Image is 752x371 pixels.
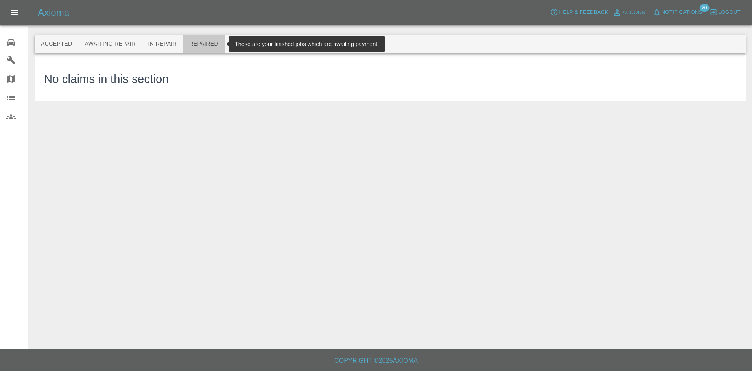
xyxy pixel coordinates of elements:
[183,35,225,53] button: Repaired
[699,4,709,12] span: 20
[225,35,260,53] button: Paid
[651,6,704,18] button: Notifications
[662,8,702,17] span: Notifications
[142,35,183,53] button: In Repair
[78,35,142,53] button: Awaiting Repair
[708,6,743,18] button: Logout
[548,6,610,18] button: Help & Feedback
[623,8,649,17] span: Account
[718,8,741,17] span: Logout
[44,71,169,88] h3: No claims in this section
[35,35,78,53] button: Accepted
[38,6,69,19] h5: Axioma
[559,8,608,17] span: Help & Feedback
[610,6,651,19] a: Account
[6,355,746,366] h6: Copyright © 2025 Axioma
[5,3,24,22] button: Open drawer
